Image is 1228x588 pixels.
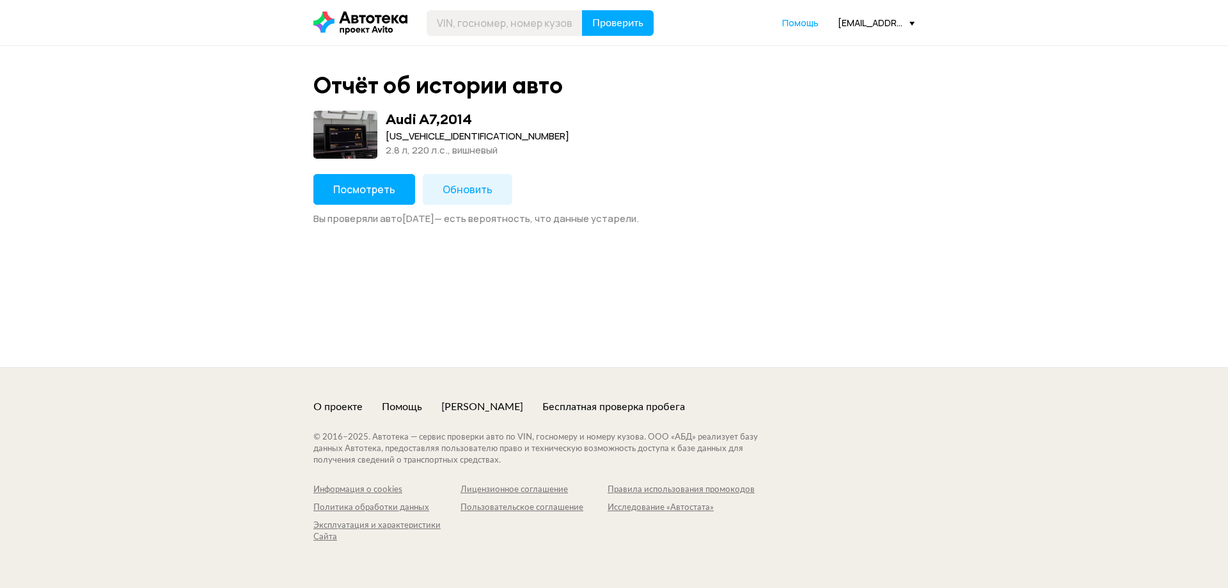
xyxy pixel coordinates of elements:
[592,18,643,28] span: Проверить
[460,502,608,514] a: Пользовательское соглашение
[386,111,472,127] div: Audi A7 , 2014
[313,212,915,225] div: Вы проверяли авто [DATE] — есть вероятность, что данные устарели.
[782,17,819,29] a: Помощь
[460,484,608,496] a: Лицензионное соглашение
[313,432,783,466] div: © 2016– 2025 . Автотека — сервис проверки авто по VIN, госномеру и номеру кузова. ООО «АБД» реали...
[423,174,512,205] button: Обновить
[443,182,492,196] span: Обновить
[441,400,523,414] a: [PERSON_NAME]
[582,10,654,36] button: Проверить
[313,400,363,414] a: О проекте
[608,502,755,514] a: Исследование «Автостата»
[838,17,915,29] div: [EMAIL_ADDRESS][DOMAIN_NAME]
[313,174,415,205] button: Посмотреть
[542,400,685,414] a: Бесплатная проверка пробега
[313,520,460,543] a: Эксплуатация и характеристики Сайта
[386,129,569,143] div: [US_VEHICLE_IDENTIFICATION_NUMBER]
[313,502,460,514] a: Политика обработки данных
[333,182,395,196] span: Посмотреть
[313,484,460,496] a: Информация о cookies
[382,400,422,414] a: Помощь
[427,10,583,36] input: VIN, госномер, номер кузова
[608,484,755,496] a: Правила использования промокодов
[313,72,563,99] div: Отчёт об истории авто
[386,143,569,157] div: 2.8 л, 220 л.c., вишневый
